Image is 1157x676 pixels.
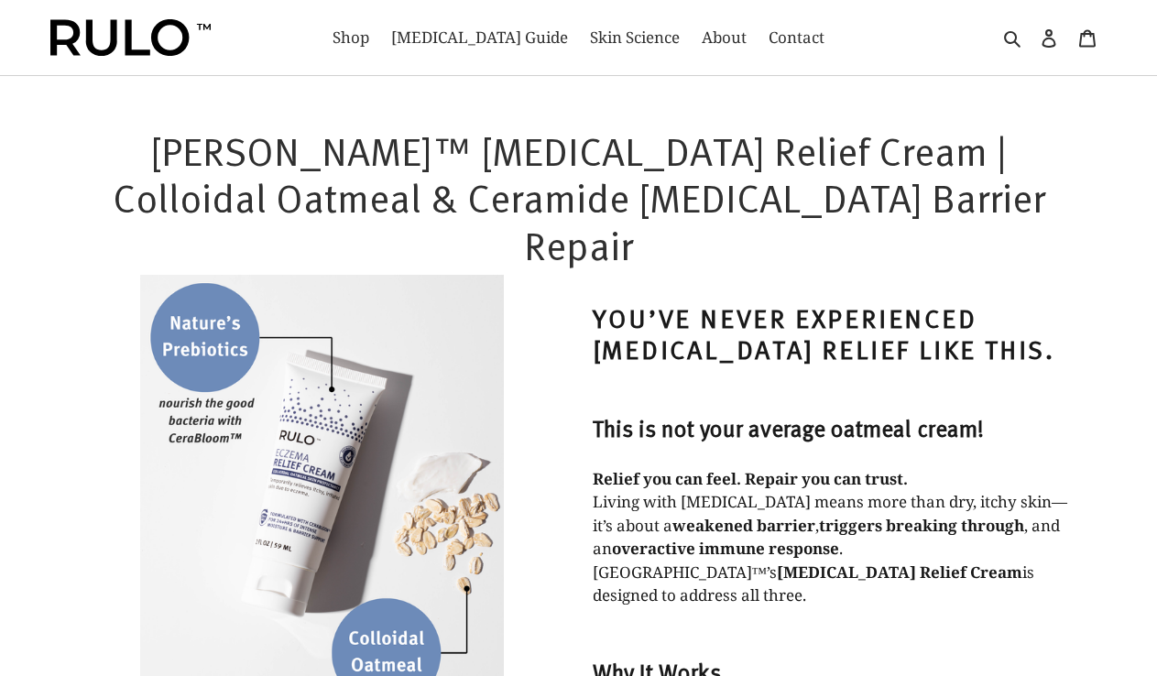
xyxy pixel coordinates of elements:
[702,27,747,49] span: About
[593,414,1078,442] h3: This is not your average oatmeal cream!
[593,467,1078,607] p: Living with [MEDICAL_DATA] means more than dry, itchy skin—it’s about a , , and an . [GEOGRAPHIC_...
[323,23,378,52] a: Shop
[333,27,369,49] span: Shop
[612,538,839,559] strong: overactive immune response
[593,300,1056,366] strong: You’ve never experienced [MEDICAL_DATA] relief like this.
[593,468,908,489] strong: Relief you can feel. Repair you can trust.
[80,126,1078,268] h1: [PERSON_NAME]™ [MEDICAL_DATA] Relief Cream | Colloidal Oatmeal & Ceramide [MEDICAL_DATA] Barrier ...
[590,27,680,49] span: Skin Science
[819,515,1024,536] strong: triggers breaking through
[693,23,756,52] a: About
[759,23,834,52] a: Contact
[50,19,211,56] img: Rulo™ Skin
[769,27,824,49] span: Contact
[1065,590,1139,658] iframe: Gorgias live chat messenger
[672,515,815,536] strong: weakened barrier
[752,562,768,583] span: ™
[382,23,577,52] a: [MEDICAL_DATA] Guide
[391,27,568,49] span: [MEDICAL_DATA] Guide
[581,23,689,52] a: Skin Science
[777,562,1022,583] strong: [MEDICAL_DATA] Relief Cream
